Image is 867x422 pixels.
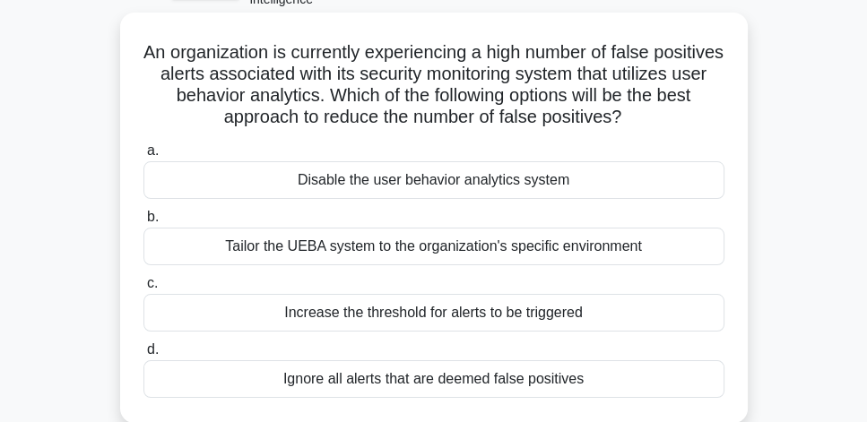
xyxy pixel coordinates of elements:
div: Increase the threshold for alerts to be triggered [143,294,724,332]
div: Ignore all alerts that are deemed false positives [143,360,724,398]
div: Tailor the UEBA system to the organization's specific environment [143,228,724,265]
h5: An organization is currently experiencing a high number of false positives alerts associated with... [142,41,726,129]
span: d. [147,341,159,357]
div: Disable the user behavior analytics system [143,161,724,199]
span: a. [147,142,159,158]
span: b. [147,209,159,224]
span: c. [147,275,158,290]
